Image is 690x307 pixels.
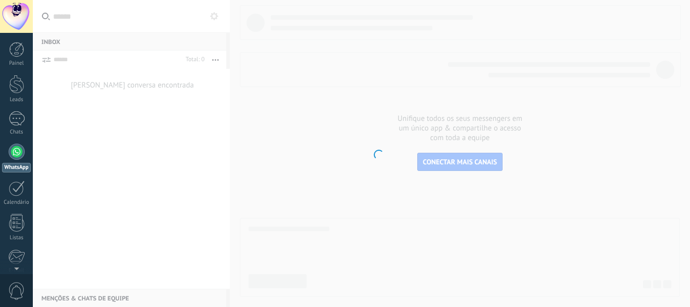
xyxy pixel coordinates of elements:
[2,199,31,206] div: Calendário
[2,60,31,67] div: Painel
[2,163,31,172] div: WhatsApp
[2,235,31,241] div: Listas
[2,97,31,103] div: Leads
[2,129,31,136] div: Chats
